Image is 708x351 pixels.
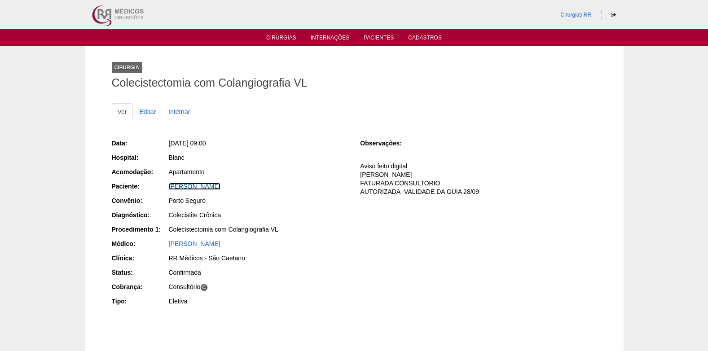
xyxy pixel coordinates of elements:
[112,225,168,234] div: Procedimento 1:
[112,297,168,306] div: Tipo:
[169,268,348,277] div: Confirmada
[169,297,348,306] div: Eletiva
[360,139,416,148] div: Observações:
[408,35,442,44] a: Cadastros
[169,140,206,147] span: [DATE] 09:00
[163,103,196,120] a: Internar
[112,103,133,120] a: Ver
[611,12,616,18] i: Sair
[169,240,220,247] a: [PERSON_NAME]
[112,239,168,248] div: Médico:
[112,211,168,219] div: Diagnóstico:
[560,12,591,18] a: Cirurgias RR
[169,282,348,291] div: Consultório
[112,182,168,191] div: Paciente:
[169,167,348,176] div: Apartamento
[112,196,168,205] div: Convênio:
[112,254,168,263] div: Clínica:
[169,254,348,263] div: RR Médicos - São Caetano
[112,167,168,176] div: Acomodação:
[266,35,296,44] a: Cirurgias
[112,62,142,73] div: Cirurgia
[169,196,348,205] div: Porto Seguro
[112,77,597,88] h1: Colecistectomia com Colangiografia VL
[200,284,208,291] span: C
[112,139,168,148] div: Data:
[169,211,348,219] div: Colecistite Crônica
[112,268,168,277] div: Status:
[112,282,168,291] div: Cobrança:
[169,153,348,162] div: Blanc
[169,225,348,234] div: Colecistectomia com Colangiografia VL
[134,103,162,120] a: Editar
[360,162,596,196] p: Aviso feito digital [PERSON_NAME] FATURADA CONSULTORIO AUTORIZADA -VALIDADE DA GUIA 28/09
[112,153,168,162] div: Hospital:
[169,183,220,190] a: [PERSON_NAME]
[311,35,350,44] a: Internações
[364,35,394,44] a: Pacientes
